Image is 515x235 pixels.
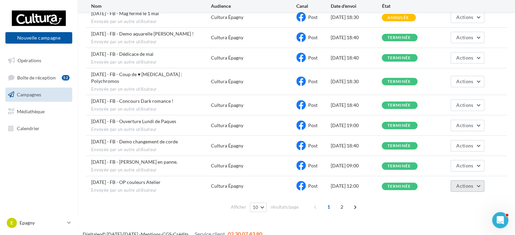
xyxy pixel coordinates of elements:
[4,53,74,68] a: Opérations
[211,122,243,129] div: Cultura Épagny
[308,122,318,128] span: Post
[308,78,318,84] span: Post
[330,3,382,9] div: Date d'envoi
[91,19,211,25] span: Envoyée par un autre utilisateur
[17,92,41,97] span: Campagnes
[250,203,267,212] button: 10
[17,74,56,80] span: Boîte de réception
[5,32,72,44] button: Nouvelle campagne
[330,122,382,129] div: [DATE] 19:00
[4,88,74,102] a: Campagnes
[91,179,161,185] span: 14.04.2025 - FB - OP couleurs Atelier
[492,212,508,228] iframe: Intercom live chat
[91,167,211,173] span: Envoyée par un autre utilisateur
[308,102,318,108] span: Post
[451,11,484,23] button: Actions
[211,162,243,169] div: Cultura Épagny
[91,71,182,84] span: 23.04.2025 - FB - Coup de ♥ PCE : Polychromos
[91,106,211,112] span: Envoyée par un autre utilisateur
[211,3,296,9] div: Audience
[17,125,39,131] span: Calendrier
[387,123,411,128] div: terminée
[91,98,173,104] span: 21.04.2025 - FB - Concours Dark romance !
[456,183,473,189] span: Actions
[4,121,74,136] a: Calendrier
[330,14,382,21] div: [DATE] 18:30
[10,219,13,226] span: E
[456,78,473,84] span: Actions
[270,204,298,210] span: résultats/page
[62,75,70,80] div: 52
[387,184,411,189] div: terminée
[330,162,382,169] div: [DATE] 09:00
[451,52,484,64] button: Actions
[387,16,409,20] div: annulée
[211,54,243,61] div: Cultura Épagny
[456,102,473,108] span: Actions
[231,204,246,210] span: Afficher
[20,219,64,226] p: Epagny
[330,54,382,61] div: [DATE] 18:40
[91,118,176,124] span: 18.04.2025 - FB - Ouverture Lundi de Paques
[91,126,211,133] span: Envoyée par un autre utilisateur
[17,109,45,114] span: Médiathèque
[211,102,243,109] div: Cultura Épagny
[91,147,211,153] span: Envoyée par un autre utilisateur
[451,180,484,192] button: Actions
[211,78,243,85] div: Cultura Épagny
[308,34,318,40] span: Post
[387,103,411,108] div: terminée
[18,57,41,63] span: Opérations
[91,31,194,37] span: 28.04.2025 - FB - Demo aquarelle christel Cerruti !
[451,99,484,111] button: Actions
[336,202,347,212] span: 2
[330,78,382,85] div: [DATE] 18:30
[456,34,473,40] span: Actions
[451,120,484,131] button: Actions
[4,104,74,119] a: Médiathèque
[91,59,211,65] span: Envoyée par un autre utilisateur
[308,14,318,20] span: Post
[4,70,74,85] a: Boîte de réception52
[382,3,433,9] div: État
[451,32,484,43] button: Actions
[330,183,382,189] div: [DATE] 12:00
[253,205,259,210] span: 10
[387,56,411,60] div: terminée
[456,163,473,168] span: Actions
[5,216,72,229] a: E Epagny
[330,142,382,149] div: [DATE] 18:40
[211,14,243,21] div: Cultura Épagny
[456,14,473,20] span: Actions
[211,183,243,189] div: Cultura Épagny
[387,164,411,168] div: terminée
[308,183,318,189] span: Post
[91,51,154,57] span: 26.04.25 - FB - Dédicace de mai
[451,140,484,151] button: Actions
[308,55,318,61] span: Post
[91,39,211,45] span: Envoyée par un autre utilisateur
[91,139,178,144] span: 16.04.2025 - FB - Demo changement de corde
[91,86,211,92] span: Envoyée par un autre utilisateur
[296,3,330,9] div: Canal
[451,76,484,87] button: Actions
[451,160,484,171] button: Actions
[91,187,211,193] span: Envoyée par un autre utilisateur
[211,34,243,41] div: Cultura Épagny
[91,3,211,9] div: Nom
[323,202,334,212] span: 1
[308,143,318,148] span: Post
[211,142,243,149] div: Cultura Épagny
[308,163,318,168] span: Post
[456,143,473,148] span: Actions
[91,10,159,16] span: 30.04.25 - FB - Mag fermé le 1 mai
[330,34,382,41] div: [DATE] 18:40
[330,102,382,109] div: [DATE] 18:40
[91,159,178,165] span: 15.04.2025 - FB - Borne lili en panne.
[387,79,411,84] div: terminée
[387,144,411,148] div: terminée
[387,36,411,40] div: terminée
[456,55,473,61] span: Actions
[456,122,473,128] span: Actions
